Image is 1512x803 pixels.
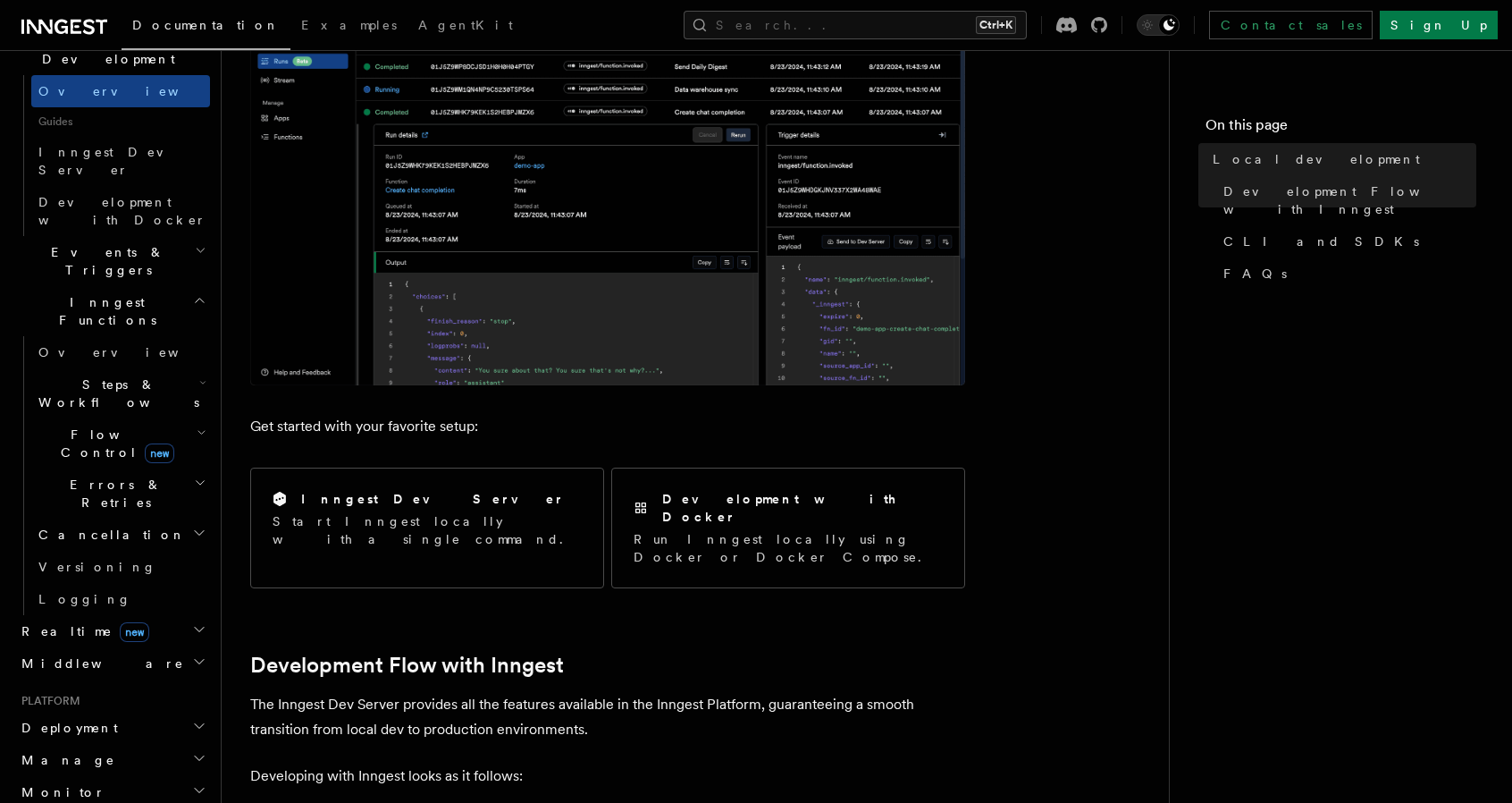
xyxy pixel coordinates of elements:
[14,32,195,68] span: Local Development
[250,692,965,742] p: The Inngest Dev Server provides all the features available in the Inngest Platform, guaranteeing ...
[14,783,105,801] span: Monitor
[31,75,210,107] a: Overview
[31,469,210,519] button: Errors & Retries
[38,560,156,574] span: Versioning
[634,530,943,566] p: Run Inngest locally using Docker or Docker Compose.
[976,16,1016,34] kbd: Ctrl+K
[38,84,223,98] span: Overview
[14,712,210,744] button: Deployment
[14,751,115,769] span: Manage
[38,592,131,606] span: Logging
[31,476,194,511] span: Errors & Retries
[1137,14,1180,36] button: Toggle dark mode
[31,368,210,418] button: Steps & Workflows
[14,655,184,672] span: Middleware
[31,136,210,186] a: Inngest Dev Server
[273,512,582,548] p: Start Inngest locally with a single command.
[14,622,149,640] span: Realtime
[31,519,210,551] button: Cancellation
[301,18,397,32] span: Examples
[14,647,210,680] button: Middleware
[301,490,565,508] h2: Inngest Dev Server
[14,293,193,329] span: Inngest Functions
[38,145,191,177] span: Inngest Dev Server
[31,418,210,469] button: Flow Controlnew
[14,236,210,286] button: Events & Triggers
[14,25,210,75] button: Local Development
[14,719,118,737] span: Deployment
[1205,114,1476,143] h4: On this page
[250,414,965,439] p: Get started with your favorite setup:
[38,195,206,227] span: Development with Docker
[14,75,210,236] div: Local Development
[407,5,524,48] a: AgentKit
[1209,11,1373,39] a: Contact sales
[14,336,210,615] div: Inngest Functions
[250,468,604,588] a: Inngest Dev ServerStart Inngest locally with a single command.
[14,286,210,336] button: Inngest Functions
[31,526,186,544] span: Cancellation
[1216,175,1476,225] a: Development Flow with Inngest
[31,336,210,368] a: Overview
[1216,225,1476,258] a: CLI and SDKs
[145,444,174,463] span: new
[611,468,965,588] a: Development with DockerRun Inngest locally using Docker or Docker Compose.
[31,186,210,236] a: Development with Docker
[120,622,149,642] span: new
[1223,265,1287,283] span: FAQs
[1216,258,1476,290] a: FAQs
[1380,11,1498,39] a: Sign Up
[1205,143,1476,175] a: Local development
[14,243,195,279] span: Events & Triggers
[250,653,564,678] a: Development Flow with Inngest
[1223,182,1476,218] span: Development Flow with Inngest
[1223,232,1419,250] span: CLI and SDKs
[31,426,197,461] span: Flow Control
[132,18,280,32] span: Documentation
[290,5,407,48] a: Examples
[38,345,223,359] span: Overview
[31,376,199,411] span: Steps & Workflows
[250,764,965,789] p: Developing with Inngest looks as it follows:
[684,11,1027,39] button: Search...Ctrl+K
[31,583,210,615] a: Logging
[662,490,943,526] h2: Development with Docker
[14,615,210,647] button: Realtimenew
[31,551,210,583] a: Versioning
[122,5,290,50] a: Documentation
[31,107,210,136] span: Guides
[14,694,80,708] span: Platform
[14,744,210,776] button: Manage
[1213,150,1420,168] span: Local development
[418,18,513,32] span: AgentKit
